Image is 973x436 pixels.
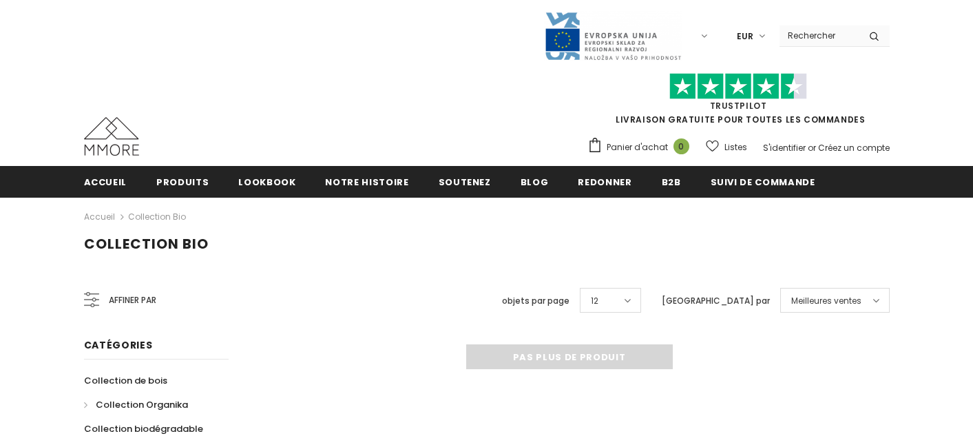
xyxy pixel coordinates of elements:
[439,176,491,189] span: soutenez
[544,30,682,41] a: Javni Razpis
[84,393,188,417] a: Collection Organika
[84,374,167,387] span: Collection de bois
[521,166,549,197] a: Blog
[673,138,689,154] span: 0
[578,166,631,197] a: Redonner
[238,176,295,189] span: Lookbook
[710,100,767,112] a: TrustPilot
[84,209,115,225] a: Accueil
[591,294,598,308] span: 12
[607,141,668,154] span: Panier d'achat
[156,176,209,189] span: Produits
[662,294,770,308] label: [GEOGRAPHIC_DATA] par
[439,166,491,197] a: soutenez
[587,79,890,125] span: LIVRAISON GRATUITE POUR TOUTES LES COMMANDES
[84,176,127,189] span: Accueil
[669,73,807,100] img: Faites confiance aux étoiles pilotes
[763,142,806,154] a: S'identifier
[521,176,549,189] span: Blog
[587,137,696,158] a: Panier d'achat 0
[128,211,186,222] a: Collection Bio
[84,368,167,393] a: Collection de bois
[84,117,139,156] img: Cas MMORE
[84,166,127,197] a: Accueil
[808,142,816,154] span: or
[502,294,569,308] label: objets par page
[238,166,295,197] a: Lookbook
[711,166,815,197] a: Suivi de commande
[818,142,890,154] a: Créez un compte
[325,176,408,189] span: Notre histoire
[109,293,156,308] span: Affiner par
[662,166,681,197] a: B2B
[737,30,753,43] span: EUR
[711,176,815,189] span: Suivi de commande
[791,294,861,308] span: Meilleures ventes
[84,234,209,253] span: Collection Bio
[706,135,747,159] a: Listes
[724,141,747,154] span: Listes
[84,338,153,352] span: Catégories
[544,11,682,61] img: Javni Razpis
[325,166,408,197] a: Notre histoire
[156,166,209,197] a: Produits
[662,176,681,189] span: B2B
[578,176,631,189] span: Redonner
[84,422,203,435] span: Collection biodégradable
[96,398,188,411] span: Collection Organika
[780,25,859,45] input: Search Site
